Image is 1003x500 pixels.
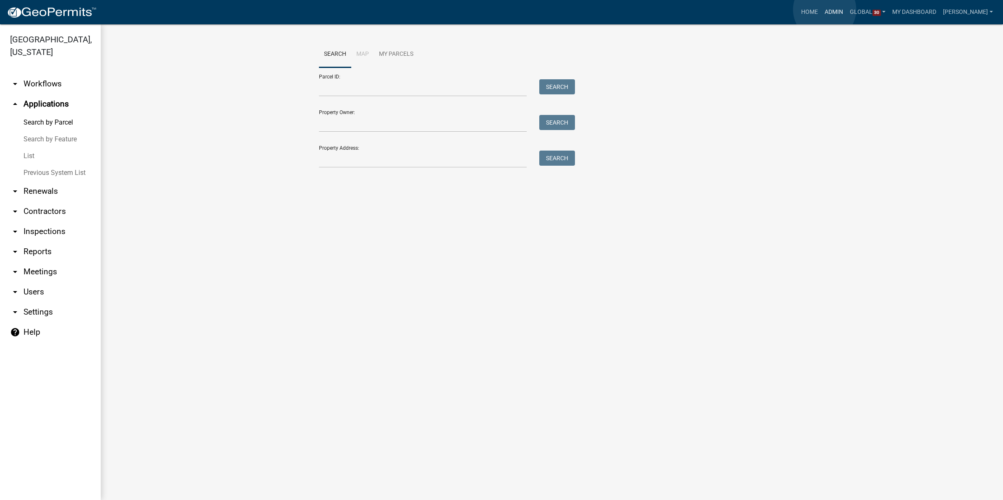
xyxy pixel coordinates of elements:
a: Admin [821,4,846,20]
i: arrow_drop_up [10,99,20,109]
span: 30 [872,10,881,16]
button: Search [539,115,575,130]
a: My Dashboard [889,4,940,20]
button: Search [539,79,575,94]
a: Search [319,41,351,68]
i: arrow_drop_down [10,227,20,237]
i: arrow_drop_down [10,186,20,196]
a: [PERSON_NAME] [940,4,996,20]
a: My Parcels [374,41,418,68]
i: arrow_drop_down [10,287,20,297]
a: Global30 [846,4,889,20]
i: arrow_drop_down [10,267,20,277]
i: arrow_drop_down [10,206,20,216]
i: help [10,327,20,337]
button: Search [539,151,575,166]
a: Home [798,4,821,20]
i: arrow_drop_down [10,79,20,89]
i: arrow_drop_down [10,307,20,317]
i: arrow_drop_down [10,247,20,257]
